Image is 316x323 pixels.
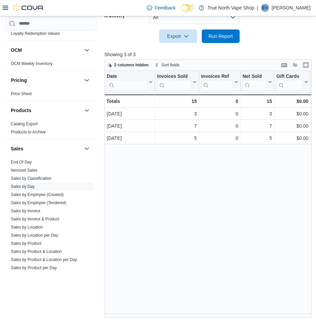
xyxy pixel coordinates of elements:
[11,145,81,152] button: Sales
[272,4,311,12] p: [PERSON_NAME]
[105,61,151,69] button: 2 columns hidden
[276,122,309,130] div: $0.00
[11,217,59,221] a: Sales by Invoice & Product
[280,61,288,69] button: Keyboard shortcuts
[11,159,32,165] span: End Of Day
[11,77,27,84] h3: Pricing
[243,134,272,142] div: 5
[11,129,46,135] span: Products to Archive
[5,120,96,139] div: Products
[11,216,59,222] span: Sales by Invoice & Product
[157,122,197,130] div: 7
[11,241,42,246] a: Sales by Product
[11,224,43,230] span: Sales by Location
[11,249,62,254] a: Sales by Product & Location
[11,265,57,270] a: Sales by Product per Day
[107,73,147,80] div: Date
[83,106,91,114] button: Products
[11,176,51,181] a: Sales by Classification
[11,160,32,165] a: End Of Day
[242,73,272,90] button: Net Sold
[157,134,197,142] div: 5
[243,110,272,118] div: 3
[11,257,77,262] a: Sales by Product & Location per Day
[11,145,23,152] h3: Sales
[11,168,38,173] a: Itemized Sales
[11,208,40,214] span: Sales by Invoice
[11,31,60,36] a: Loyalty Redemption Values
[157,110,197,118] div: 3
[11,107,81,114] button: Products
[11,107,31,114] h3: Products
[11,121,38,127] span: Catalog Export
[157,97,197,105] div: 15
[11,77,81,84] button: Pricing
[262,4,268,12] span: EV
[276,73,303,80] div: Gift Cards
[11,233,58,238] a: Sales by Location per Day
[201,73,238,90] button: Invoices Ref
[14,4,44,11] img: Cova
[261,4,269,12] div: Elisha Vape
[83,145,91,153] button: Sales
[208,4,254,12] p: True North Vape Shop
[201,110,238,118] div: 0
[276,110,309,118] div: $0.00
[276,73,308,90] button: Gift Cards
[181,4,195,12] input: Dark Mode
[11,241,42,246] span: Sales by Product
[114,62,149,68] span: 2 columns hidden
[11,61,52,66] a: OCM Weekly Inventory
[159,29,197,43] button: Export
[157,73,197,90] button: Invoices Sold
[149,10,240,24] button: All
[107,73,153,90] button: Date
[242,73,266,80] div: Net Sold
[11,122,38,126] a: Catalog Export
[11,225,43,230] a: Sales by Location
[11,47,22,53] h3: OCM
[5,21,96,40] div: Loyalty
[144,1,178,15] a: Feedback
[107,110,153,118] div: [DATE]
[83,76,91,84] button: Pricing
[11,130,46,134] a: Products to Archive
[107,134,153,142] div: [DATE]
[11,91,32,96] a: Price Sheet
[157,73,191,80] div: Invoices Sold
[5,90,96,101] div: Pricing
[163,29,193,43] span: Export
[104,51,314,58] p: Showing 3 of 3
[201,134,238,142] div: 0
[11,233,58,238] span: Sales by Location per Day
[155,4,175,11] span: Feedback
[11,200,66,205] a: Sales by Employee (Tendered)
[11,184,35,189] a: Sales by Day
[201,73,233,80] div: Invoices Ref
[276,134,309,142] div: $0.00
[107,122,153,130] div: [DATE]
[152,61,182,69] button: Sort fields
[11,192,64,197] a: Sales by Employee (Created)
[11,47,81,53] button: OCM
[202,29,240,43] button: Run Report
[11,168,38,173] span: Itemized Sales
[242,97,272,105] div: 15
[201,97,238,105] div: 0
[106,97,153,105] div: Totals
[5,158,96,275] div: Sales
[276,73,303,90] div: Gift Card Sales
[162,62,179,68] span: Sort fields
[242,73,266,90] div: Net Sold
[83,46,91,54] button: OCM
[201,122,238,130] div: 0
